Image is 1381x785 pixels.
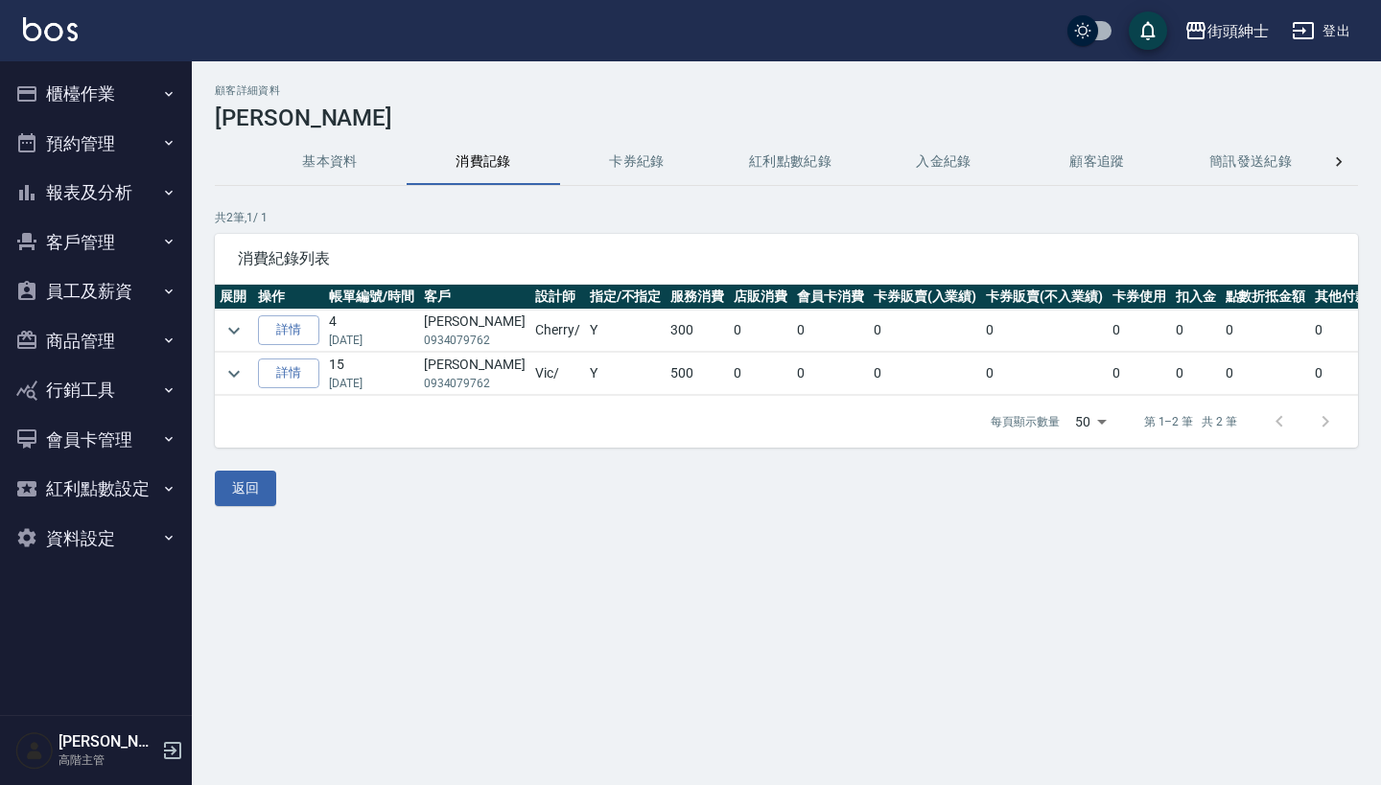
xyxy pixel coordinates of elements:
[530,310,585,352] td: Cherry /
[666,310,729,352] td: 300
[729,285,792,310] th: 店販消費
[1129,12,1167,50] button: save
[792,353,869,395] td: 0
[215,104,1358,131] h3: [PERSON_NAME]
[419,353,530,395] td: [PERSON_NAME]
[1144,413,1237,430] p: 第 1–2 筆 共 2 筆
[407,139,560,185] button: 消費記錄
[869,310,982,352] td: 0
[8,464,184,514] button: 紅利點數設定
[1171,285,1221,310] th: 扣入金
[585,353,667,395] td: Y
[981,353,1108,395] td: 0
[15,731,54,770] img: Person
[1221,310,1311,352] td: 0
[8,266,184,316] button: 員工及薪資
[1108,310,1171,352] td: 0
[714,139,867,185] button: 紅利點數紀錄
[666,353,729,395] td: 500
[1207,19,1269,43] div: 街頭紳士
[215,209,1358,226] p: 共 2 筆, 1 / 1
[8,365,184,415] button: 行銷工具
[1108,353,1171,395] td: 0
[1221,285,1311,310] th: 點數折抵金額
[238,249,1335,268] span: 消費紀錄列表
[8,119,184,169] button: 預約管理
[8,514,184,564] button: 資料設定
[23,17,78,41] img: Logo
[419,285,530,310] th: 客戶
[1171,310,1221,352] td: 0
[424,332,526,349] p: 0934079762
[324,353,419,395] td: 15
[867,139,1020,185] button: 入金紀錄
[215,471,276,506] button: 返回
[324,285,419,310] th: 帳單編號/時間
[424,375,526,392] p: 0934079762
[792,310,869,352] td: 0
[981,310,1108,352] td: 0
[8,69,184,119] button: 櫃檯作業
[1284,13,1358,49] button: 登出
[1108,285,1171,310] th: 卡券使用
[1067,396,1113,448] div: 50
[329,332,414,349] p: [DATE]
[258,315,319,345] a: 詳情
[1177,12,1276,51] button: 街頭紳士
[8,415,184,465] button: 會員卡管理
[215,84,1358,97] h2: 顧客詳細資料
[258,358,319,388] a: 詳情
[253,285,324,310] th: 操作
[215,285,253,310] th: 展開
[991,413,1060,430] p: 每頁顯示數量
[530,353,585,395] td: Vic /
[253,139,407,185] button: 基本資料
[560,139,714,185] button: 卡券紀錄
[585,310,667,352] td: Y
[869,285,982,310] th: 卡券販賣(入業績)
[1171,353,1221,395] td: 0
[220,359,248,388] button: expand row
[324,310,419,352] td: 4
[530,285,585,310] th: 設計師
[8,218,184,267] button: 客戶管理
[1020,139,1174,185] button: 顧客追蹤
[792,285,869,310] th: 會員卡消費
[729,310,792,352] td: 0
[419,310,530,352] td: [PERSON_NAME]
[1221,353,1311,395] td: 0
[1174,139,1327,185] button: 簡訊發送紀錄
[666,285,729,310] th: 服務消費
[8,316,184,366] button: 商品管理
[220,316,248,345] button: expand row
[585,285,667,310] th: 指定/不指定
[869,353,982,395] td: 0
[329,375,414,392] p: [DATE]
[981,285,1108,310] th: 卡券販賣(不入業績)
[8,168,184,218] button: 報表及分析
[59,751,156,769] p: 高階主管
[59,732,156,751] h5: [PERSON_NAME]
[729,353,792,395] td: 0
